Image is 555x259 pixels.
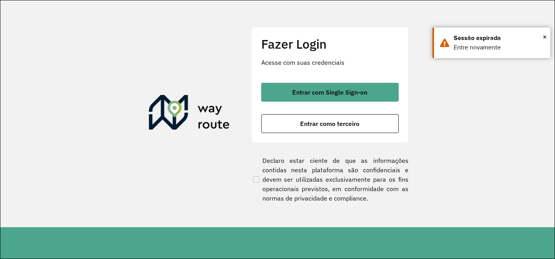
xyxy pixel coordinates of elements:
[261,83,399,102] button: button
[251,156,408,203] label: Declaro estar ciente de que as informações contidas nesta plataforma são confidenciais e devem se...
[300,120,359,127] span: Entrar como terceiro
[261,114,399,133] button: button
[454,33,544,43] div: Sessão expirada
[261,36,399,51] h2: Fazer Login
[261,58,399,67] p: Acesse com suas credenciais
[543,31,547,43] span: ×
[454,43,544,52] div: Entre novamente
[292,89,367,95] span: Entrar com Single Sign-on
[543,31,547,43] button: Close
[149,95,230,133] img: Roteirizador AmbevTech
